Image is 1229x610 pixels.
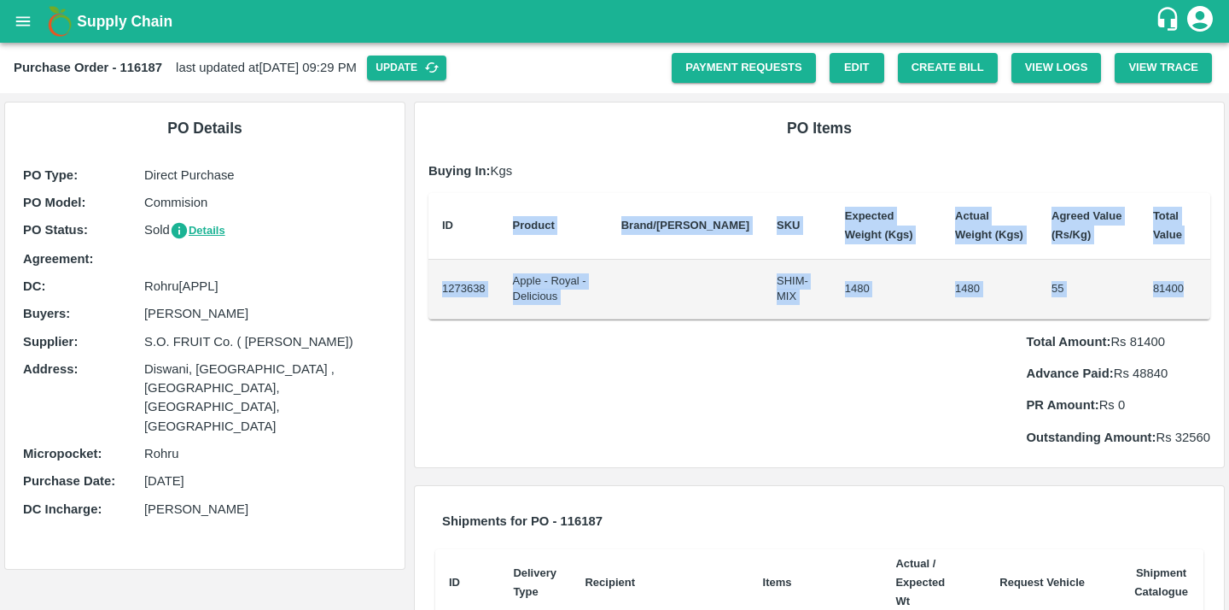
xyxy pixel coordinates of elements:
td: 1480 [831,260,941,320]
button: Update [367,56,446,80]
p: Rs 81400 [1026,332,1210,351]
b: Buying In: [428,164,491,178]
a: Edit [830,53,884,83]
b: Supply Chain [77,13,172,30]
p: Rohru[APPL] [144,277,387,296]
td: 1273638 [428,260,499,320]
b: Micropocket : [23,447,102,460]
button: open drawer [3,2,43,41]
p: Diswani, [GEOGRAPHIC_DATA] , [GEOGRAPHIC_DATA], [GEOGRAPHIC_DATA], [GEOGRAPHIC_DATA] [144,360,387,436]
b: PR Amount: [1026,398,1098,412]
b: Request Vehicle [999,576,1085,589]
td: 81400 [1139,260,1210,320]
b: Total Amount: [1026,335,1110,349]
b: Outstanding Amount: [1026,431,1156,444]
b: Shipments for PO - 116187 [442,514,603,528]
div: last updated at [DATE] 09:29 PM [14,56,672,80]
button: Create Bill [898,53,998,83]
b: PO Model : [23,196,85,209]
b: Address : [23,362,78,376]
b: Buyers : [23,307,70,320]
b: Purchase Order - 116187 [14,61,162,74]
b: DC Incharge : [23,502,102,516]
p: [DATE] [144,472,387,490]
p: Commision [144,193,387,212]
p: S.O. FRUIT Co. ( [PERSON_NAME]) [144,332,387,351]
p: Kgs [428,161,1210,180]
button: View Trace [1115,53,1212,83]
p: Sold [144,220,387,240]
button: View Logs [1011,53,1102,83]
div: customer-support [1155,6,1185,37]
b: Shipment Catalogue [1134,566,1188,598]
b: Actual / Expected Wt [895,557,945,608]
b: SKU [777,219,800,232]
b: DC : [23,279,45,293]
h6: PO Details [19,116,391,140]
b: Brand/[PERSON_NAME] [621,219,749,232]
h6: PO Items [428,116,1210,140]
p: Rs 48840 [1026,364,1210,383]
a: Supply Chain [77,9,1155,33]
a: Payment Requests [672,53,816,83]
b: Delivery Type [513,566,556,598]
p: Rs 0 [1026,396,1210,414]
img: logo [43,4,77,38]
button: Details [170,221,225,241]
b: Purchase Date : [23,474,115,488]
b: ID [449,576,460,589]
p: Direct Purchase [144,166,387,185]
td: SHIM-MIX [763,260,831,320]
b: Recipient [585,576,635,589]
b: Agreed Value (Rs/Kg) [1051,209,1121,241]
div: account of current user [1185,3,1215,39]
b: PO Type : [23,168,78,182]
b: ID [442,219,453,232]
b: Agreement: [23,252,93,266]
b: Items [763,576,792,589]
b: Product [513,219,555,232]
b: Total Value [1153,209,1182,241]
td: 1480 [941,260,1038,320]
p: [PERSON_NAME] [144,304,387,323]
td: Apple - Royal - Delicious [499,260,608,320]
p: Rs 32560 [1026,428,1210,447]
b: Advance Paid: [1026,367,1113,380]
b: Actual Weight (Kgs) [955,209,1023,241]
b: Expected Weight (Kgs) [845,209,913,241]
b: Supplier : [23,335,78,349]
b: PO Status : [23,223,88,237]
td: 55 [1038,260,1139,320]
p: Rohru [144,444,387,463]
p: [PERSON_NAME] [144,500,387,519]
